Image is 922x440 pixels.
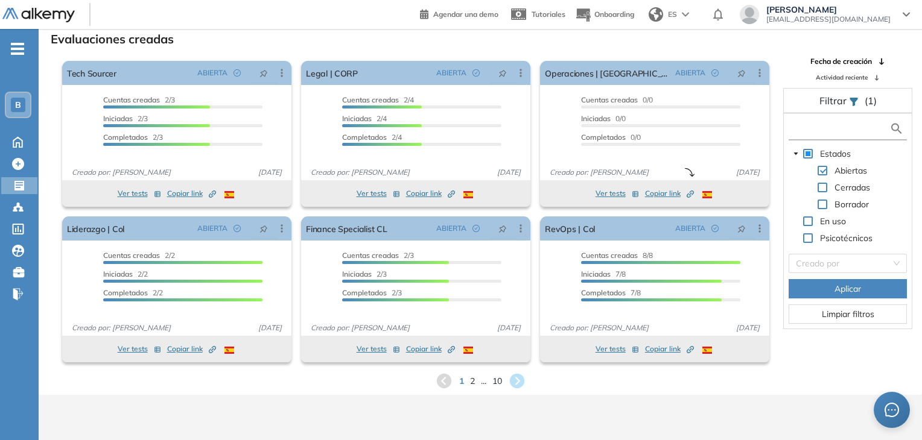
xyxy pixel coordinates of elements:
span: Copiar link [167,344,216,354]
span: Completados [103,288,148,297]
span: Tutoriales [532,10,565,19]
span: 0/0 [581,133,641,142]
span: Actividad reciente [816,73,868,82]
button: pushpin [250,63,277,83]
button: Ver tests [357,186,400,201]
button: pushpin [250,219,277,238]
span: Completados [581,288,626,297]
a: RevOps | Col [545,216,595,240]
span: Completados [342,288,387,297]
span: Iniciadas [342,269,372,278]
span: 2/3 [103,114,148,123]
img: arrow [682,12,689,17]
span: 0/0 [581,95,653,104]
span: ABIERTA [675,223,705,234]
span: [DATE] [731,322,765,333]
span: ... [481,375,486,388]
span: 7/8 [581,269,626,278]
span: Cuentas creadas [103,251,160,260]
h3: Evaluaciones creadas [51,32,174,46]
span: Creado por: [PERSON_NAME] [306,322,415,333]
button: Copiar link [406,186,455,201]
span: Copiar link [645,344,694,354]
span: check-circle [234,225,241,232]
span: ABIERTA [675,68,705,78]
span: 2/2 [103,251,175,260]
img: ESP [224,347,234,354]
span: 7/8 [581,288,641,297]
span: [DATE] [492,167,526,178]
span: pushpin [259,224,268,233]
span: [EMAIL_ADDRESS][DOMAIN_NAME] [766,14,891,24]
span: [DATE] [253,322,287,333]
span: 10 [492,375,502,388]
span: Cuentas creadas [342,251,399,260]
span: 0/0 [581,114,626,123]
span: Abiertas [832,163,870,178]
span: Borrador [835,199,869,210]
img: ESP [463,191,473,198]
span: pushpin [259,68,268,78]
span: Abiertas [835,165,867,176]
span: 2/3 [103,133,163,142]
span: Psicotécnicos [818,231,875,245]
span: 2/4 [342,95,414,104]
span: Completados [103,133,148,142]
span: 2/3 [342,269,387,278]
span: check-circle [234,69,241,77]
span: Creado por: [PERSON_NAME] [67,322,176,333]
span: Copiar link [406,344,455,354]
a: Finance Specialist CL [306,216,387,240]
span: 8/8 [581,251,653,260]
span: Creado por: [PERSON_NAME] [545,167,653,178]
button: Ver tests [357,342,400,356]
span: Iniciadas [581,269,611,278]
a: Tech Sourcer [67,61,116,85]
span: pushpin [737,68,746,78]
span: check-circle [711,225,719,232]
span: Limpiar filtros [822,307,874,321]
span: Estados [818,146,853,161]
span: Borrador [832,197,871,212]
button: Copiar link [167,342,216,356]
span: Iniciadas [581,114,611,123]
span: Creado por: [PERSON_NAME] [545,322,653,333]
img: Logo [2,8,75,23]
img: ESP [224,191,234,198]
span: check-circle [472,69,480,77]
span: Iniciadas [103,269,133,278]
span: [DATE] [731,167,765,178]
span: 2/2 [103,288,163,297]
span: ABIERTA [197,68,227,78]
button: Ver tests [596,186,639,201]
span: Completados [581,133,626,142]
span: [DATE] [253,167,287,178]
span: Iniciadas [342,114,372,123]
span: Cuentas creadas [581,251,638,260]
span: En uso [820,216,846,227]
span: 2/2 [103,269,148,278]
span: caret-down [793,151,799,157]
span: [DATE] [492,322,526,333]
span: Psicotécnicos [820,233,873,244]
span: pushpin [498,224,507,233]
span: Aplicar [835,282,861,295]
span: Cerradas [835,182,870,193]
i: - [11,48,24,50]
span: Estados [820,148,851,159]
button: Copiar link [645,186,694,201]
img: world [649,7,663,22]
span: ES [668,9,677,20]
span: message [885,403,899,417]
span: Copiar link [167,188,216,199]
button: Limpiar filtros [789,304,907,324]
span: check-circle [472,225,480,232]
button: Ver tests [118,186,161,201]
span: Onboarding [594,10,634,19]
span: Cuentas creadas [581,95,638,104]
img: ESP [463,347,473,354]
span: Iniciadas [103,114,133,123]
span: Completados [342,133,387,142]
button: pushpin [728,219,755,238]
img: ESP [702,347,712,354]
